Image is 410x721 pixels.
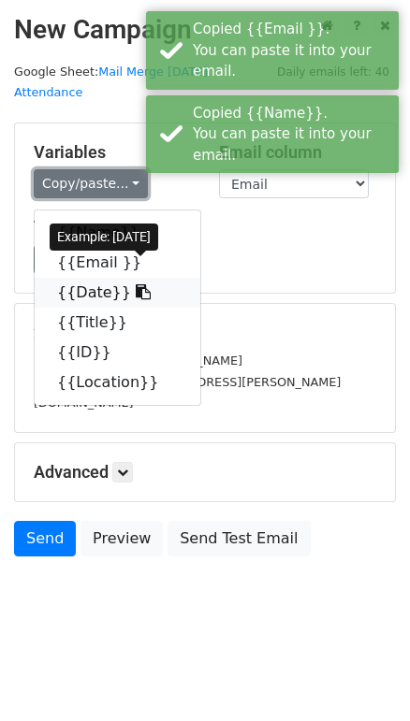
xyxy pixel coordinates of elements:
[14,65,208,100] small: Google Sheet:
[14,14,396,46] h2: New Campaign
[168,521,310,556] a: Send Test Email
[81,521,163,556] a: Preview
[35,368,200,397] a: {{Location}}
[14,521,76,556] a: Send
[34,142,191,163] h5: Variables
[34,323,376,343] h5: 2 Recipients
[14,65,208,100] a: Mail Merge [DATE] Attendance
[35,278,200,308] a: {{Date}}
[34,462,376,483] h5: Advanced
[316,631,410,721] iframe: Chat Widget
[34,353,242,368] small: [EMAIL_ADDRESS][DOMAIN_NAME]
[35,338,200,368] a: {{ID}}
[50,224,158,251] div: Example: [DATE]
[35,218,200,248] a: {{Name}}
[193,103,391,166] div: Copied {{Name}}. You can paste it into your email.
[35,308,200,338] a: {{Title}}
[34,169,148,198] a: Copy/paste...
[35,248,200,278] a: {{Email }}
[193,19,391,82] div: Copied {{Email }}. You can paste it into your email.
